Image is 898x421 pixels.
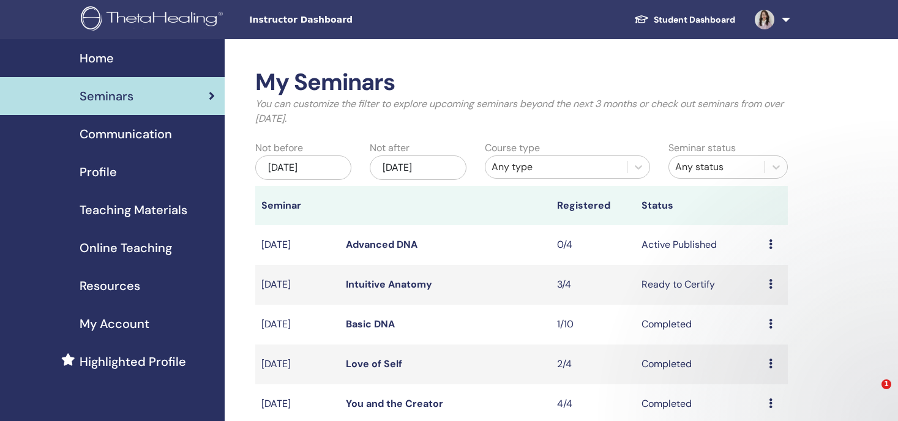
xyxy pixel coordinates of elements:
[80,201,187,219] span: Teaching Materials
[551,186,635,225] th: Registered
[635,305,762,345] td: Completed
[255,225,340,265] td: [DATE]
[255,305,340,345] td: [DATE]
[346,238,417,251] a: Advanced DNA
[255,69,788,97] h2: My Seminars
[80,277,140,295] span: Resources
[80,49,114,67] span: Home
[80,163,117,181] span: Profile
[370,155,466,180] div: [DATE]
[370,141,410,155] label: Not after
[80,352,186,371] span: Highlighted Profile
[856,379,886,409] iframe: Intercom live chat
[881,379,891,389] span: 1
[255,155,352,180] div: [DATE]
[551,225,635,265] td: 0/4
[346,397,443,410] a: You and the Creator
[492,160,621,174] div: Any type
[668,141,736,155] label: Seminar status
[634,14,649,24] img: graduation-cap-white.svg
[255,345,340,384] td: [DATE]
[81,6,227,34] img: logo.png
[346,318,395,330] a: Basic DNA
[249,13,433,26] span: Instructor Dashboard
[551,265,635,305] td: 3/4
[255,265,340,305] td: [DATE]
[346,278,432,291] a: Intuitive Anatomy
[255,141,303,155] label: Not before
[80,315,149,333] span: My Account
[635,345,762,384] td: Completed
[255,97,788,126] p: You can customize the filter to explore upcoming seminars beyond the next 3 months or check out s...
[80,87,133,105] span: Seminars
[485,141,540,155] label: Course type
[551,305,635,345] td: 1/10
[255,186,340,225] th: Seminar
[635,186,762,225] th: Status
[80,125,172,143] span: Communication
[755,10,774,29] img: default.jpg
[346,357,402,370] a: Love of Self
[80,239,172,257] span: Online Teaching
[635,225,762,265] td: Active Published
[624,9,745,31] a: Student Dashboard
[551,345,635,384] td: 2/4
[675,160,758,174] div: Any status
[635,265,762,305] td: Ready to Certify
